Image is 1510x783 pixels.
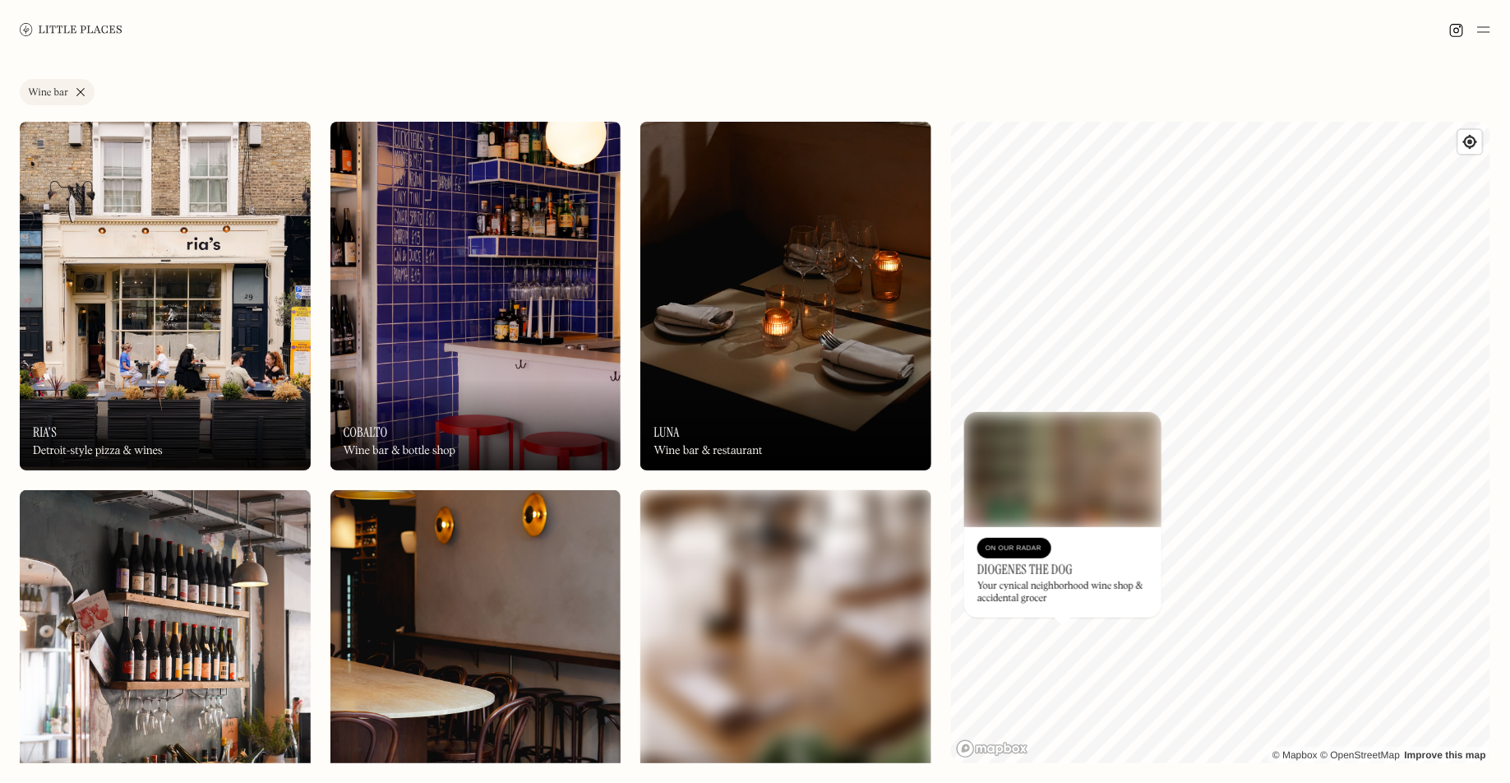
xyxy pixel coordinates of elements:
h3: Cobalto [344,424,388,440]
a: Diogenes The DogDiogenes The DogOn Our RadarDiogenes The DogYour cynical neighborhood wine shop &... [964,412,1161,618]
div: Your cynical neighborhood wine shop & accidental grocer [977,581,1148,605]
h3: Ria's [33,424,57,440]
a: Improve this map [1405,749,1486,761]
img: Cobalto [330,122,621,470]
img: Diogenes The Dog [964,412,1161,527]
div: On Our Radar [986,540,1043,557]
div: Detroit-style pizza & wines [33,444,163,458]
a: OpenStreetMap [1320,749,1400,761]
a: LunaLunaLunaWine bar & restaurant [640,122,931,470]
div: Wine bar & restaurant [653,444,762,458]
a: Wine bar [20,79,95,105]
img: Ria's [20,122,311,470]
canvas: Map [951,122,1490,764]
h3: Diogenes The Dog [977,562,1073,577]
div: Wine bar & bottle shop [344,444,455,458]
a: CobaltoCobaltoCobaltoWine bar & bottle shop [330,122,621,470]
a: Mapbox homepage [956,739,1028,758]
a: Ria'sRia'sRia'sDetroit-style pizza & wines [20,122,311,470]
button: Find my location [1458,130,1482,154]
h3: Luna [653,424,679,440]
div: Wine bar [28,88,68,98]
a: Mapbox [1272,749,1318,761]
img: Luna [640,122,931,470]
